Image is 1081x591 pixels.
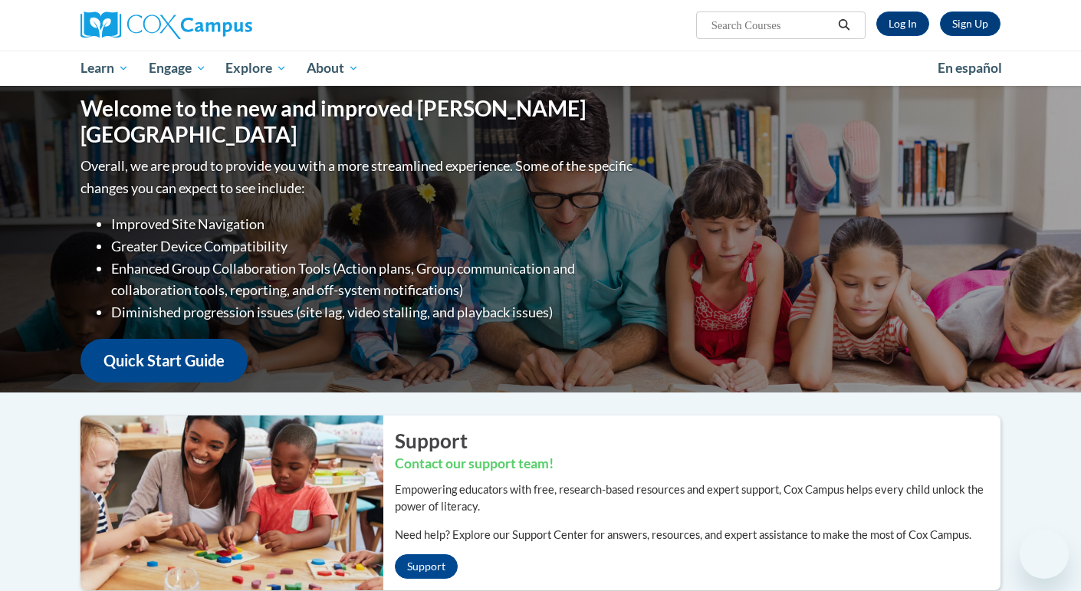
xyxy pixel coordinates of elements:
button: Search [833,16,856,34]
a: Engage [139,51,216,86]
h2: Support [395,427,1001,455]
span: Engage [149,59,206,77]
a: About [297,51,369,86]
p: Empowering educators with free, research-based resources and expert support, Cox Campus helps eve... [395,481,1001,515]
span: Explore [225,59,287,77]
a: Register [940,11,1001,36]
span: About [307,59,359,77]
div: Main menu [58,51,1024,86]
p: Overall, we are proud to provide you with a more streamlined experience. Some of the specific cha... [80,155,636,199]
li: Greater Device Compatibility [111,235,636,258]
a: Explore [215,51,297,86]
input: Search Courses [710,16,833,34]
span: Learn [80,59,129,77]
iframe: Button to launch messaging window [1020,530,1069,579]
img: Cox Campus [80,11,252,39]
span: En español [938,60,1002,76]
a: Cox Campus [80,11,372,39]
li: Improved Site Navigation [111,213,636,235]
li: Enhanced Group Collaboration Tools (Action plans, Group communication and collaboration tools, re... [111,258,636,302]
a: En español [928,52,1012,84]
h3: Contact our support team! [395,455,1001,474]
h1: Welcome to the new and improved [PERSON_NAME][GEOGRAPHIC_DATA] [80,96,636,147]
a: Support [395,554,458,579]
p: Need help? Explore our Support Center for answers, resources, and expert assistance to make the m... [395,527,1001,543]
a: Log In [876,11,929,36]
li: Diminished progression issues (site lag, video stalling, and playback issues) [111,301,636,323]
a: Learn [71,51,139,86]
img: ... [69,415,383,590]
a: Quick Start Guide [80,339,248,383]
